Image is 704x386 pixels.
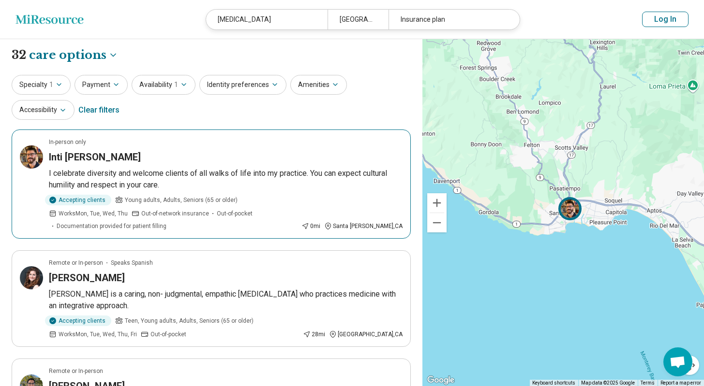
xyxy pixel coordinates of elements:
p: [PERSON_NAME] is a caring, non- judgmental, empathic [MEDICAL_DATA] who practices medicine with a... [49,288,403,312]
span: 1 [174,80,178,90]
div: 28 mi [303,330,325,339]
span: Teen, Young adults, Adults, Seniors (65 or older) [125,316,254,325]
p: In-person only [49,138,86,146]
a: Report a map error [660,380,701,386]
span: Map data ©2025 Google [581,380,635,386]
div: 0 mi [301,222,320,230]
div: Insurance plan [389,10,510,29]
div: [MEDICAL_DATA] [206,10,328,29]
button: Amenities [290,75,347,95]
button: Payment [75,75,128,95]
span: Documentation provided for patient filling [57,222,166,230]
span: Works Mon, Tue, Wed, Thu, Fri [59,330,137,339]
span: Works Mon, Tue, Wed, Thu [59,209,128,218]
a: Terms (opens in new tab) [641,380,655,386]
div: Clear filters [78,99,120,122]
button: Log In [642,12,689,27]
div: [GEOGRAPHIC_DATA], [GEOGRAPHIC_DATA] [328,10,389,29]
h3: [PERSON_NAME] [49,271,125,285]
div: Open chat [663,347,692,376]
p: Remote or In-person [49,367,103,375]
div: [GEOGRAPHIC_DATA] , CA [329,330,403,339]
button: Zoom in [427,193,447,213]
span: Out-of-network insurance [141,209,209,218]
div: Accepting clients [45,195,111,205]
div: Santa [PERSON_NAME] , CA [324,222,403,230]
span: Speaks Spanish [111,258,153,267]
div: Accepting clients [45,315,111,326]
p: Remote or In-person [49,258,103,267]
button: Specialty1 [12,75,71,95]
p: I celebrate diversity and welcome clients of all walks of life into my practice. You can expect c... [49,168,403,191]
h3: Inti [PERSON_NAME] [49,150,141,164]
button: Accessibility [12,100,75,120]
span: Young adults, Adults, Seniors (65 or older) [125,196,238,204]
span: Out-of-pocket [217,209,253,218]
button: Care options [29,47,118,63]
button: Zoom out [427,213,447,232]
span: Out-of-pocket [150,330,186,339]
h1: 32 [12,47,118,63]
button: Identity preferences [199,75,286,95]
span: care options [29,47,106,63]
button: Availability1 [132,75,195,95]
span: 1 [49,80,53,90]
